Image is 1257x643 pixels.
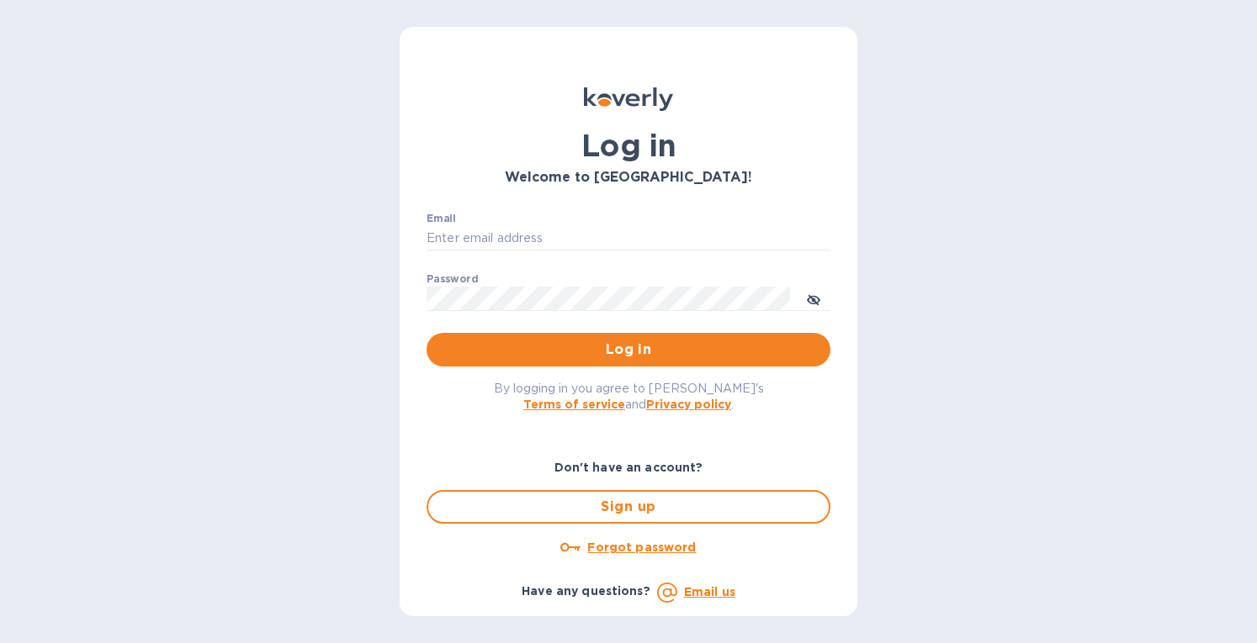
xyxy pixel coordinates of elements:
[427,128,830,163] h1: Log in
[554,461,703,474] b: Don't have an account?
[522,584,650,598] b: Have any questions?
[523,398,625,411] a: Terms of service
[427,226,830,251] input: Enter email address
[442,497,815,517] span: Sign up
[427,333,830,366] button: Log in
[646,398,731,411] a: Privacy policy
[427,490,830,524] button: Sign up
[684,585,735,598] a: Email us
[494,382,764,411] span: By logging in you agree to [PERSON_NAME]'s and .
[587,540,696,554] u: Forgot password
[427,170,830,186] h3: Welcome to [GEOGRAPHIC_DATA]!
[427,274,478,284] label: Password
[427,213,456,224] label: Email
[440,340,817,360] span: Log in
[797,282,830,315] button: toggle password visibility
[584,87,673,111] img: Koverly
